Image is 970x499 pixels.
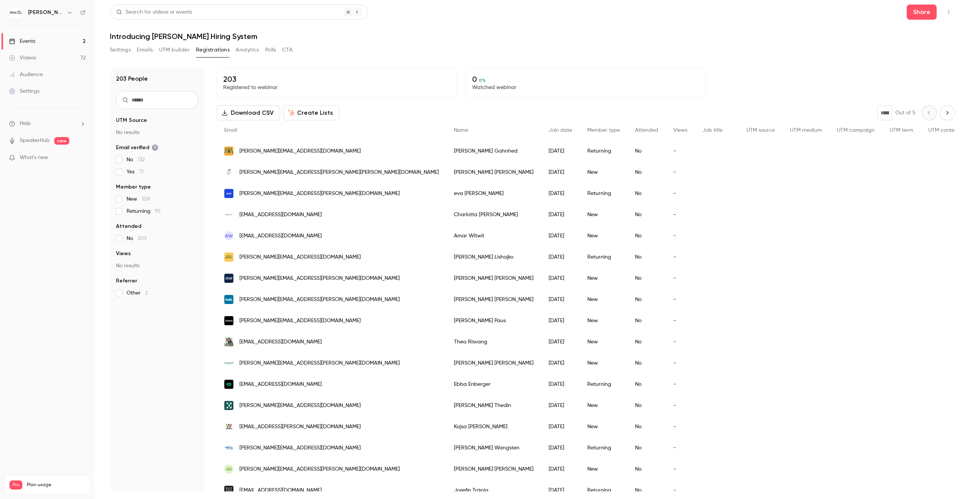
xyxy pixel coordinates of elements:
[479,78,486,83] span: 0 %
[454,128,468,133] span: Name
[116,262,199,270] p: No results
[472,84,699,91] p: Watched webinar
[224,189,233,198] img: kpmg.se
[116,183,151,191] span: Member type
[224,359,233,368] img: neoventa.com
[110,32,955,41] h1: Introducing [PERSON_NAME] Hiring System
[239,211,322,219] span: [EMAIL_ADDRESS][DOMAIN_NAME]
[666,140,695,162] div: -
[666,289,695,310] div: -
[127,235,146,242] span: No
[116,117,147,124] span: UTM Source
[627,140,666,162] div: No
[239,444,361,452] span: [PERSON_NAME][EMAIL_ADDRESS][DOMAIN_NAME]
[666,437,695,458] div: -
[224,337,233,346] img: payex.com
[627,395,666,416] div: No
[666,458,695,480] div: -
[116,117,199,297] section: facet-groups
[541,289,580,310] div: [DATE]
[239,274,400,282] span: [PERSON_NAME][EMAIL_ADDRESS][PERSON_NAME][DOMAIN_NAME]
[116,250,131,257] span: Views
[224,147,233,156] img: preem.se
[666,268,695,289] div: -
[116,129,199,136] p: No results
[472,75,699,84] p: 0
[9,480,22,490] span: Pro
[666,183,695,204] div: -
[446,352,541,374] div: [PERSON_NAME] [PERSON_NAME]
[627,437,666,458] div: No
[446,183,541,204] div: eva [PERSON_NAME]
[580,331,627,352] div: New
[541,162,580,183] div: [DATE]
[673,128,687,133] span: Views
[239,296,400,304] span: [PERSON_NAME][EMAIL_ADDRESS][PERSON_NAME][DOMAIN_NAME]
[28,9,64,16] h6: [PERSON_NAME] Labs
[138,236,146,241] span: 203
[790,128,822,133] span: UTM medium
[9,87,39,95] div: Settings
[446,395,541,416] div: [PERSON_NAME] Thedin
[145,290,148,296] span: 2
[580,204,627,225] div: New
[20,154,48,162] span: What's new
[224,422,233,431] img: workz.se
[666,374,695,395] div: -
[666,246,695,268] div: -
[236,44,259,56] button: Analytics
[580,225,627,246] div: New
[549,128,572,133] span: Join date
[116,8,192,16] div: Search for videos or events
[116,223,141,230] span: Attended
[27,482,85,488] span: Plan usage
[239,423,361,431] span: [EMAIL_ADDRESS][PERSON_NAME][DOMAIN_NAME]
[239,402,361,410] span: [PERSON_NAME][EMAIL_ADDRESS][DOMAIN_NAME]
[928,128,959,133] span: UTM content
[446,374,541,395] div: Ebba Enberger
[217,105,280,120] button: Download CSV
[907,5,937,20] button: Share
[541,352,580,374] div: [DATE]
[446,310,541,331] div: [PERSON_NAME] Paus
[138,157,145,162] span: 132
[541,140,580,162] div: [DATE]
[116,74,148,83] h1: 203 People
[223,84,450,91] p: Registered to webinar
[446,268,541,289] div: [PERSON_NAME] [PERSON_NAME]
[580,289,627,310] div: New
[282,44,293,56] button: CTA
[890,128,913,133] span: UTM term
[580,374,627,395] div: Returning
[265,44,276,56] button: Polls
[627,352,666,374] div: No
[224,210,233,219] img: omnistaff.se
[54,137,69,145] span: new
[9,71,43,78] div: Audience
[580,162,627,183] div: New
[239,487,322,494] span: [EMAIL_ADDRESS][DOMAIN_NAME]
[627,331,666,352] div: No
[666,225,695,246] div: -
[541,225,580,246] div: [DATE]
[446,458,541,480] div: [PERSON_NAME] [PERSON_NAME]
[127,207,161,215] span: Returning
[226,466,232,472] span: AK
[580,310,627,331] div: New
[446,437,541,458] div: [PERSON_NAME] Wangsten
[224,274,233,283] img: ssab.com
[9,120,86,128] li: help-dropdown-opener
[159,44,190,56] button: UTM builder
[239,190,400,198] span: [PERSON_NAME][EMAIL_ADDRESS][PERSON_NAME][DOMAIN_NAME]
[9,37,35,45] div: Events
[283,105,339,120] button: Create Lists
[580,437,627,458] div: Returning
[239,317,361,325] span: [PERSON_NAME][EMAIL_ADDRESS][DOMAIN_NAME]
[627,183,666,204] div: No
[446,162,541,183] div: [PERSON_NAME] [PERSON_NAME]
[155,209,161,214] span: 95
[446,225,541,246] div: Amar Witwit
[239,232,322,240] span: [EMAIL_ADDRESS][DOMAIN_NAME]
[627,289,666,310] div: No
[116,277,137,285] span: Referrer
